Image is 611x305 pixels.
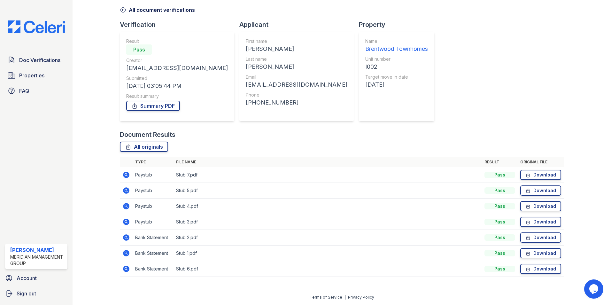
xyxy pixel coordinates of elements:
[246,44,347,53] div: [PERSON_NAME]
[174,183,482,199] td: Stub 5.pdf
[348,295,374,300] a: Privacy Policy
[520,232,561,243] a: Download
[484,172,515,178] div: Pass
[365,44,428,53] div: Brentwood Townhomes
[246,98,347,107] div: [PHONE_NUMBER]
[484,187,515,194] div: Pass
[484,266,515,272] div: Pass
[133,214,174,230] td: Paystub
[19,87,29,95] span: FAQ
[5,84,67,97] a: FAQ
[174,214,482,230] td: Stub 3.pdf
[246,74,347,80] div: Email
[5,54,67,66] a: Doc Verifications
[126,82,228,90] div: [DATE] 03:05:44 PM
[126,75,228,82] div: Submitted
[246,62,347,71] div: [PERSON_NAME]
[133,230,174,246] td: Bank Statement
[5,69,67,82] a: Properties
[239,20,359,29] div: Applicant
[174,167,482,183] td: Stub 7.pdf
[365,38,428,53] a: Name Brentwood Townhomes
[19,72,44,79] span: Properties
[359,20,439,29] div: Property
[10,254,65,267] div: Meridian Management Group
[174,157,482,167] th: File name
[17,290,36,297] span: Sign out
[120,20,239,29] div: Verification
[126,93,228,99] div: Result summary
[365,80,428,89] div: [DATE]
[520,185,561,196] a: Download
[3,272,70,285] a: Account
[126,57,228,64] div: Creator
[126,101,180,111] a: Summary PDF
[484,219,515,225] div: Pass
[484,250,515,256] div: Pass
[126,44,152,55] div: Pass
[246,92,347,98] div: Phone
[365,62,428,71] div: I002
[520,201,561,211] a: Download
[365,56,428,62] div: Unit number
[520,264,561,274] a: Download
[126,64,228,73] div: [EMAIL_ADDRESS][DOMAIN_NAME]
[518,157,564,167] th: Original file
[174,261,482,277] td: Stub 6.pdf
[174,246,482,261] td: Stub 1.pdf
[310,295,342,300] a: Terms of Service
[246,56,347,62] div: Last name
[120,6,195,14] a: All document verifications
[484,234,515,241] div: Pass
[133,167,174,183] td: Paystub
[365,38,428,44] div: Name
[484,203,515,209] div: Pass
[482,157,518,167] th: Result
[126,38,228,44] div: Result
[344,295,346,300] div: |
[3,287,70,300] a: Sign out
[520,217,561,227] a: Download
[10,246,65,254] div: [PERSON_NAME]
[520,248,561,258] a: Download
[520,170,561,180] a: Download
[120,142,168,152] a: All originals
[174,230,482,246] td: Stub 2.pdf
[246,38,347,44] div: First name
[133,183,174,199] td: Paystub
[133,157,174,167] th: Type
[584,279,605,299] iframe: chat widget
[133,246,174,261] td: Bank Statement
[174,199,482,214] td: Stub 4.pdf
[246,80,347,89] div: [EMAIL_ADDRESS][DOMAIN_NAME]
[120,130,175,139] div: Document Results
[3,20,70,33] img: CE_Logo_Blue-a8612792a0a2168367f1c8372b55b34899dd931a85d93a1a3d3e32e68fde9ad4.png
[365,74,428,80] div: Target move in date
[133,261,174,277] td: Bank Statement
[19,56,60,64] span: Doc Verifications
[133,199,174,214] td: Paystub
[17,274,37,282] span: Account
